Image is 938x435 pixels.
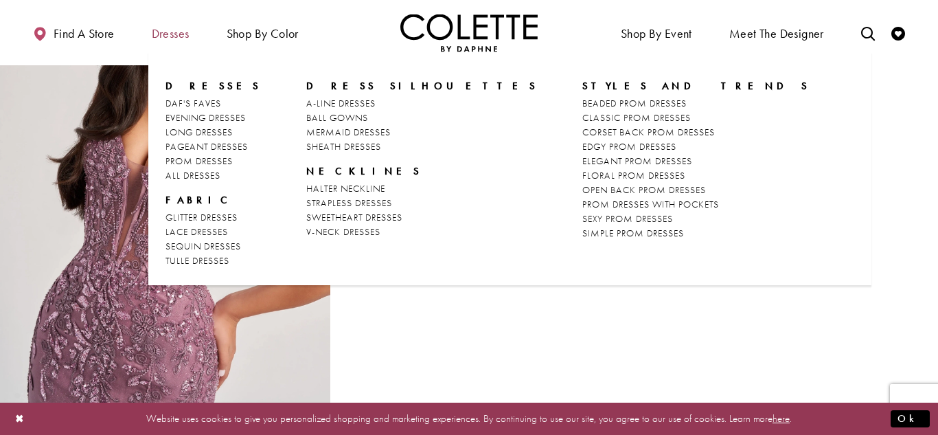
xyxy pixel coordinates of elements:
span: BALL GOWNS [306,111,368,124]
a: SEXY PROM DRESSES [582,212,810,226]
a: EVENING DRESSES [165,111,262,125]
a: Visit Home Page [400,14,538,52]
a: BEADED PROM DRESSES [582,96,810,111]
span: CLASSIC PROM DRESSES [582,111,691,124]
span: Dresses [152,27,190,41]
span: BEADED PROM DRESSES [582,97,687,109]
p: Website uses cookies to give you personalized shopping and marketing experiences. By continuing t... [99,410,839,428]
span: FABRIC [165,193,262,207]
a: STRAPLESS DRESSES [306,196,538,210]
span: TULLE DRESSES [165,254,229,267]
a: PROM DRESSES [165,154,262,168]
span: Find a store [54,27,115,41]
span: STRAPLESS DRESSES [306,197,392,209]
span: ELEGANT PROM DRESSES [582,155,692,167]
a: Check Wishlist [888,14,908,52]
a: SHEATH DRESSES [306,140,538,154]
a: SIMPLE PROM DRESSES [582,226,810,241]
a: LONG DRESSES [165,125,262,140]
a: EDGY PROM DRESSES [582,140,810,154]
span: Dresses [165,79,262,93]
button: Submit Dialog [891,410,930,427]
a: CORSET BACK PROM DRESSES [582,125,810,140]
a: LACE DRESSES [165,225,262,239]
a: SWEETHEART DRESSES [306,210,538,225]
span: Shop By Event [621,27,692,41]
a: SEQUIN DRESSES [165,239,262,254]
span: EVENING DRESSES [165,111,246,124]
span: A-LINE DRESSES [306,97,376,109]
a: MERMAID DRESSES [306,125,538,140]
span: V-NECK DRESSES [306,225,380,238]
span: PROM DRESSES WITH POCKETS [582,198,719,210]
span: Shop By Event [617,14,696,52]
span: HALTER NECKLINE [306,182,385,194]
span: Shop by color [227,27,299,41]
a: CLASSIC PROM DRESSES [582,111,810,125]
span: SIMPLE PROM DRESSES [582,227,684,239]
span: Shop by color [223,14,302,52]
span: SWEETHEART DRESSES [306,211,402,223]
span: STYLES AND TRENDS [582,79,810,93]
span: DAF'S FAVES [165,97,221,109]
span: DRESS SILHOUETTES [306,79,538,93]
span: EDGY PROM DRESSES [582,140,676,153]
a: PROM DRESSES WITH POCKETS [582,197,810,212]
span: LACE DRESSES [165,225,228,238]
span: FABRIC [165,193,234,207]
a: ALL DRESSES [165,168,262,183]
a: BALL GOWNS [306,111,538,125]
span: Meet the designer [729,27,824,41]
span: SEXY PROM DRESSES [582,212,673,225]
a: A-LINE DRESSES [306,96,538,111]
a: V-NECK DRESSES [306,225,538,239]
a: OPEN BACK PROM DRESSES [582,183,810,197]
span: PROM DRESSES [165,155,233,167]
a: PAGEANT DRESSES [165,140,262,154]
span: Dresses [148,14,193,52]
span: OPEN BACK PROM DRESSES [582,183,706,196]
a: ELEGANT PROM DRESSES [582,154,810,168]
a: here [773,412,790,425]
span: MERMAID DRESSES [306,126,391,138]
span: SHEATH DRESSES [306,140,381,153]
span: SEQUIN DRESSES [165,240,241,252]
a: DAF'S FAVES [165,96,262,111]
img: Colette by Daphne [400,14,538,52]
button: Close Dialog [8,407,32,431]
span: NECKLINES [306,164,538,178]
a: FLORAL PROM DRESSES [582,168,810,183]
a: Toggle search [858,14,878,52]
a: TULLE DRESSES [165,254,262,268]
span: GLITTER DRESSES [165,211,238,223]
span: CORSET BACK PROM DRESSES [582,126,715,138]
a: GLITTER DRESSES [165,210,262,225]
a: Meet the designer [726,14,827,52]
a: HALTER NECKLINE [306,181,538,196]
a: Find a store [30,14,117,52]
span: PAGEANT DRESSES [165,140,248,153]
span: LONG DRESSES [165,126,233,138]
span: ALL DRESSES [165,169,220,181]
span: NECKLINES [306,164,422,178]
span: FLORAL PROM DRESSES [582,169,685,181]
